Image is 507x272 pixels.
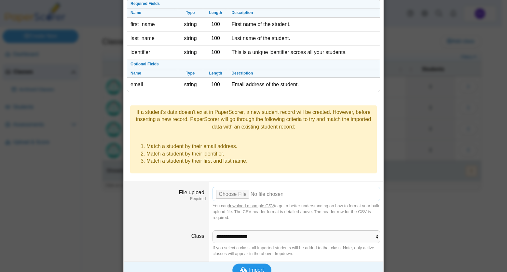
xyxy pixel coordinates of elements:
[146,157,374,165] li: Match a student by their first and last name.
[178,46,203,60] td: string
[127,32,178,46] td: last_name
[178,69,203,78] th: Type
[191,233,206,239] label: Class
[178,18,203,32] td: string
[212,245,380,257] div: If you select a class, all imported students will be added to that class. Note, only active class...
[212,203,380,221] div: You can to get a better understanding on how to format your bulk upload file. The CSV header form...
[127,69,178,78] th: Name
[146,150,374,157] li: Match a student by their identifier.
[203,8,228,18] th: Length
[127,8,178,18] th: Name
[127,78,178,91] td: email
[178,32,203,46] td: string
[127,46,178,60] td: identifier
[203,18,228,32] td: 100
[178,8,203,18] th: Type
[127,60,380,69] th: Optional Fields
[228,46,380,60] td: This is a unique identifier across all your students.
[228,18,380,32] td: First name of the student.
[133,109,374,130] div: If a student's data doesn't exist in PaperScorer, a new student record will be created. However, ...
[203,78,228,91] td: 100
[228,203,274,208] a: download a sample CSV
[228,69,380,78] th: Description
[228,32,380,46] td: Last name of the student.
[178,78,203,91] td: string
[203,69,228,78] th: Length
[146,143,374,150] li: Match a student by their email address.
[203,32,228,46] td: 100
[127,18,178,32] td: first_name
[203,46,228,60] td: 100
[127,196,206,202] dfn: Required
[228,8,380,18] th: Description
[228,78,380,91] td: Email address of the student.
[179,190,206,195] label: File upload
